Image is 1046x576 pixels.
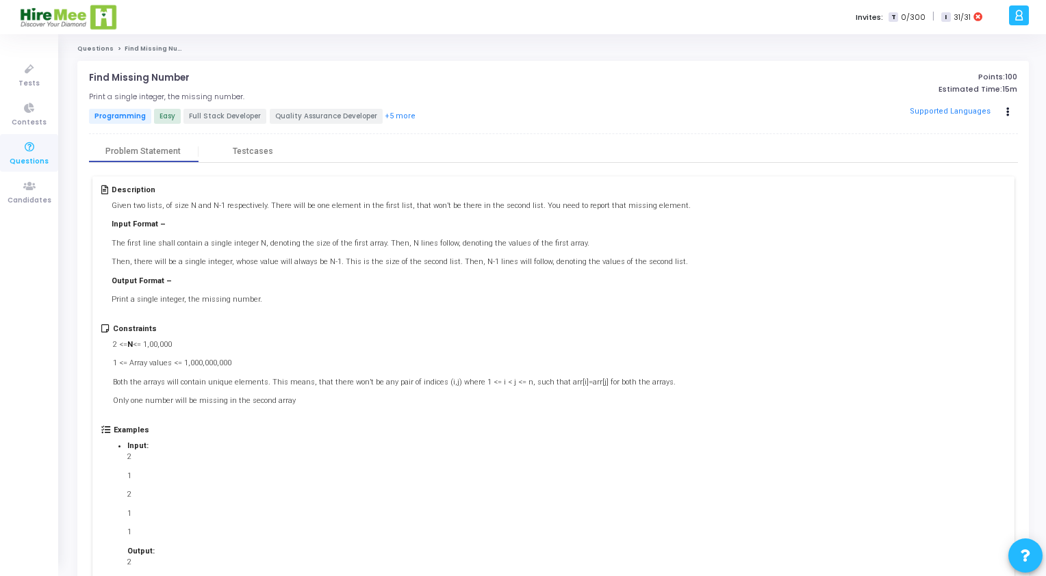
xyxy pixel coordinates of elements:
[183,109,266,124] span: Full Stack Developer
[18,78,40,90] span: Tests
[112,276,172,285] strong: Output Format –
[127,547,155,555] strong: Output:
[12,117,47,129] span: Contests
[77,44,1029,53] nav: breadcrumb
[112,185,691,194] h5: Description
[113,358,676,369] p: 1 <= Array values <= 1,000,000,000
[112,294,691,306] p: Print a single integer, the missing number.
[715,85,1017,94] p: Estimated Time:
[127,508,580,520] p: 1
[89,92,244,101] h5: Print a single integer, the missing number.
[127,471,580,482] p: 1
[856,12,883,23] label: Invites:
[113,324,676,333] h5: Constraints
[77,44,114,53] a: Questions
[112,200,691,212] p: Given two lists, of size N and N-1 respectively. There will be one element in the first list, tha...
[112,238,691,250] p: The first line shall contain a single integer N, denoting the size of the first array. Then, N li...
[384,110,416,123] button: +5 more
[127,527,580,538] p: 1
[999,103,1018,122] button: Actions
[112,220,166,228] strong: Input Format –
[127,441,149,450] strong: Input:
[127,451,580,463] p: 2
[1002,85,1017,94] span: 15m
[932,10,934,24] span: |
[89,109,151,124] span: Programming
[113,395,676,407] p: Only one number will be missing in the second array
[270,109,383,124] span: Quality Assurance Developer
[127,557,580,568] p: 2
[889,12,897,23] span: T
[8,195,51,207] span: Candidates
[941,12,950,23] span: I
[125,44,196,53] span: Find Missing Number
[112,257,691,268] p: Then, there will be a single integer, whose value will always be N-1. This is the size of the sec...
[1005,71,1017,82] span: 100
[905,102,995,122] button: Supported Languages
[105,146,181,157] div: Problem Statement
[114,426,594,434] h5: Examples
[10,156,49,168] span: Questions
[233,146,273,157] div: Testcases
[113,377,676,389] p: Both the arrays will contain unique elements. This means, that there won’t be any pair of indices...
[901,12,926,23] span: 0/300
[154,109,181,124] span: Easy
[19,3,118,31] img: logo
[89,73,190,83] p: Find Missing Number
[127,340,133,349] strong: N
[127,489,580,501] p: 2
[113,339,676,351] p: 2 <= <= 1,00,000
[954,12,971,23] span: 31/31
[715,73,1017,81] p: Points:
